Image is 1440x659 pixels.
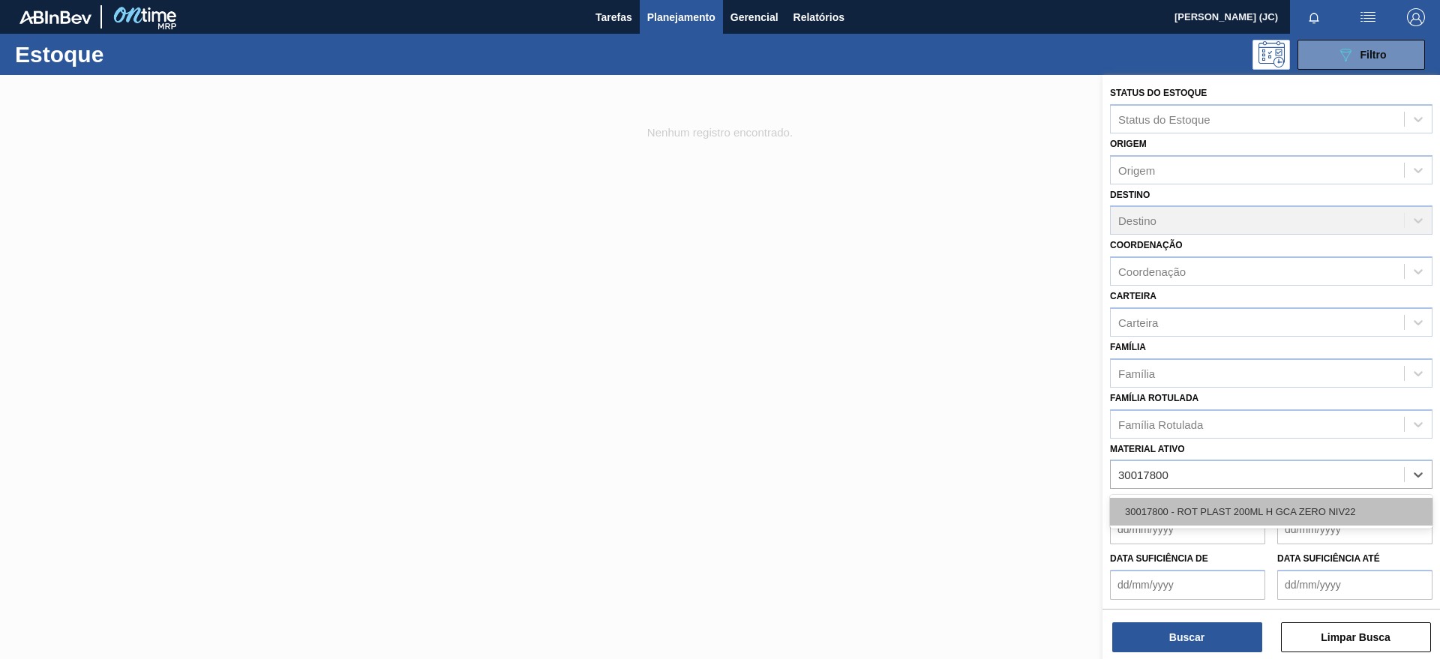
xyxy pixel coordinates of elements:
[1110,570,1265,600] input: dd/mm/yyyy
[1118,112,1210,125] div: Status do Estoque
[1252,40,1290,70] div: Pogramando: nenhum usuário selecionado
[595,8,632,26] span: Tarefas
[1110,190,1150,200] label: Destino
[1110,240,1183,250] label: Coordenação
[1110,139,1147,149] label: Origem
[1118,367,1155,379] div: Família
[647,8,715,26] span: Planejamento
[1118,163,1155,176] div: Origem
[1110,444,1185,454] label: Material ativo
[1118,418,1203,430] div: Família Rotulada
[15,46,239,63] h1: Estoque
[1118,316,1158,328] div: Carteira
[793,8,844,26] span: Relatórios
[1118,265,1186,278] div: Coordenação
[1110,514,1265,544] input: dd/mm/yyyy
[1110,553,1208,564] label: Data suficiência de
[1110,88,1207,98] label: Status do Estoque
[1290,7,1338,28] button: Notificações
[1277,553,1380,564] label: Data suficiência até
[1297,40,1425,70] button: Filtro
[1110,342,1146,352] label: Família
[1110,498,1432,526] div: 30017800 - ROT PLAST 200ML H GCA ZERO NIV22
[1359,8,1377,26] img: userActions
[1110,291,1156,301] label: Carteira
[730,8,778,26] span: Gerencial
[1360,49,1387,61] span: Filtro
[1110,393,1198,403] label: Família Rotulada
[1277,514,1432,544] input: dd/mm/yyyy
[19,10,91,24] img: TNhmsLtSVTkK8tSr43FrP2fwEKptu5GPRR3wAAAABJRU5ErkJggg==
[1407,8,1425,26] img: Logout
[1277,570,1432,600] input: dd/mm/yyyy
